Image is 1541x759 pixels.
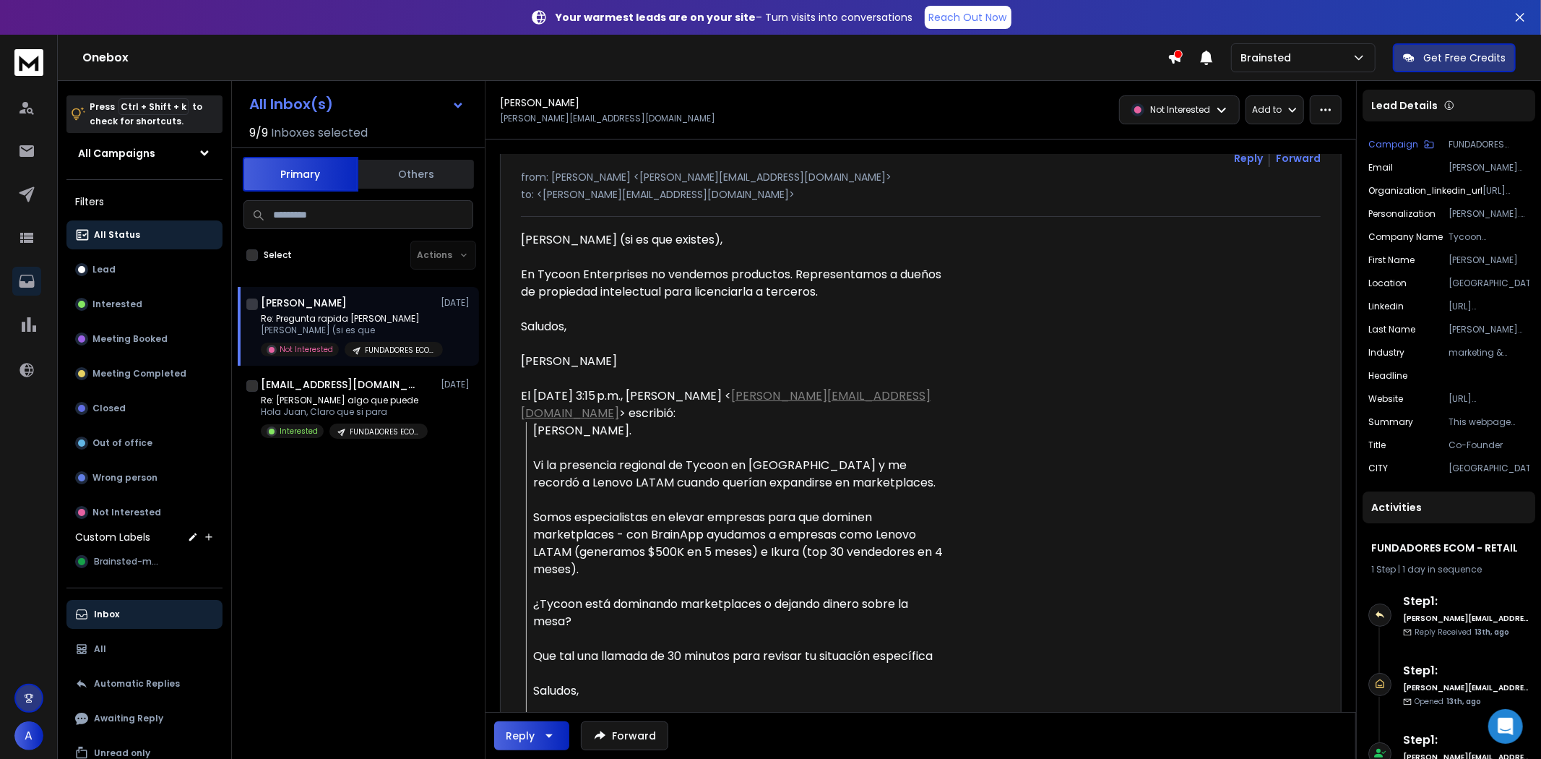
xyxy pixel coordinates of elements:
p: Summary [1368,416,1413,428]
p: FUNDADORES ECOM - RETAIL [350,426,419,437]
p: Inbox [94,609,119,620]
div: [PERSON_NAME]. Vi la presencia regional de Tycoon en [GEOGRAPHIC_DATA] y me recordó a Lenovo LATA... [533,422,943,630]
p: Interested [92,299,142,310]
p: Not Interested [92,507,161,518]
p: Press to check for shortcuts. [90,100,202,129]
h1: FUNDADORES ECOM - RETAIL [1371,541,1527,555]
div: Reply [506,729,535,743]
button: Brainsted-man [66,547,223,576]
p: – Turn visits into conversations [556,10,913,25]
a: [PERSON_NAME][EMAIL_ADDRESS][DOMAIN_NAME] [521,387,931,421]
p: website [1368,393,1403,405]
button: Wrong person [66,463,223,492]
p: Meeting Completed [92,368,186,379]
button: Closed [66,394,223,423]
button: All Campaigns [66,139,223,168]
p: Not Interested [1150,104,1210,116]
p: [DATE] [441,379,473,390]
div: [PERSON_NAME] [521,353,943,370]
p: Meeting Booked [92,333,168,345]
button: Out of office [66,429,223,458]
p: to: <[PERSON_NAME][EMAIL_ADDRESS][DOMAIN_NAME]> [521,187,1321,202]
p: Out of office [92,437,152,449]
p: Not Interested [280,344,333,355]
p: linkedin [1368,301,1404,312]
p: title [1368,439,1386,451]
h6: Step 1 : [1403,662,1529,679]
p: Brainsted [1240,51,1297,65]
p: First Name [1368,254,1415,266]
p: Tycoon Enterprises [1449,231,1529,243]
h6: Step 1 : [1403,732,1529,749]
p: Re: [PERSON_NAME] algo que puede [261,395,428,406]
p: Awaiting Reply [94,713,163,724]
button: Meeting Booked [66,325,223,353]
p: Campaign [1368,139,1418,150]
p: All Status [94,229,140,241]
p: [PERSON_NAME] (si es que [261,325,434,336]
p: headline [1368,370,1407,382]
h6: [PERSON_NAME][EMAIL_ADDRESS][DOMAIN_NAME] [1403,613,1529,624]
button: A [14,721,43,750]
p: Get Free Credits [1423,51,1506,65]
p: Closed [92,403,126,414]
span: 1 day in sequence [1402,563,1482,575]
p: [URL][DOMAIN_NAME] [1482,185,1529,197]
button: Reply [494,721,569,750]
p: [PERSON_NAME]. Vi la presencia regional de Tycoon en [GEOGRAPHIC_DATA] y me recordó a Lenovo LATA... [1449,208,1529,220]
p: Hola Juan, Claro que si para [261,406,428,418]
p: Wrong person [92,472,157,484]
p: Reach Out Now [929,10,1007,25]
div: Forward [1276,151,1321,166]
p: [PERSON_NAME] [1449,254,1529,266]
p: [DATE] [441,297,473,309]
p: [GEOGRAPHIC_DATA] [1449,278,1529,289]
button: Get Free Credits [1393,43,1516,72]
button: Interested [66,290,223,319]
button: All Status [66,220,223,249]
img: logo [14,49,43,76]
button: Lead [66,255,223,284]
p: industry [1368,347,1404,359]
p: Last Name [1368,324,1415,335]
button: Awaiting Reply [66,704,223,733]
h6: [PERSON_NAME][EMAIL_ADDRESS][DOMAIN_NAME] [1403,682,1529,693]
button: Meeting Completed [66,359,223,388]
div: Saludos, [533,682,943,700]
h1: [PERSON_NAME] [261,296,347,310]
button: All Inbox(s) [238,90,476,119]
h1: All Inbox(s) [249,97,333,111]
span: Ctrl + Shift + k [118,98,189,115]
p: Reply Received [1415,627,1509,638]
p: [PERSON_NAME][EMAIL_ADDRESS][DOMAIN_NAME] [500,113,715,124]
p: Add to [1252,104,1282,116]
h1: All Campaigns [78,146,155,160]
p: [PERSON_NAME][EMAIL_ADDRESS][DOMAIN_NAME] [1449,162,1529,173]
strong: Your warmest leads are on your site [556,10,756,25]
div: Activities [1363,492,1535,523]
p: [URL][DOMAIN_NAME][PERSON_NAME] [1449,301,1529,312]
p: This webpage presents an overview of Tycoon Enterprises, S.A. de C.V., highlighting recent news, ... [1449,416,1529,428]
p: Co-Founder [1449,439,1529,451]
p: [PERSON_NAME] [PERSON_NAME] [1449,324,1529,335]
h6: Step 1 : [1403,593,1529,610]
p: Personalization [1368,208,1436,220]
button: Reply [1234,151,1263,166]
button: Automatic Replies [66,669,223,698]
button: Others [358,158,474,190]
p: Lead [92,264,116,275]
p: [GEOGRAPHIC_DATA] [1449,463,1529,474]
button: Inbox [66,600,223,629]
span: 13th, ago [1446,696,1481,707]
label: Select [264,249,292,261]
h1: Onebox [82,49,1167,67]
h3: Custom Labels [75,530,150,544]
span: 13th, ago [1475,627,1509,638]
p: from: [PERSON_NAME] <[PERSON_NAME][EMAIL_ADDRESS][DOMAIN_NAME]> [521,170,1321,184]
p: CITY [1368,463,1388,474]
a: Reach Out Now [925,6,1011,29]
div: Saludos, [521,318,943,335]
p: FUNDADORES ECOM - RETAIL [1449,139,1529,150]
h1: [PERSON_NAME] [500,95,579,110]
span: Brainsted-man [94,556,163,567]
